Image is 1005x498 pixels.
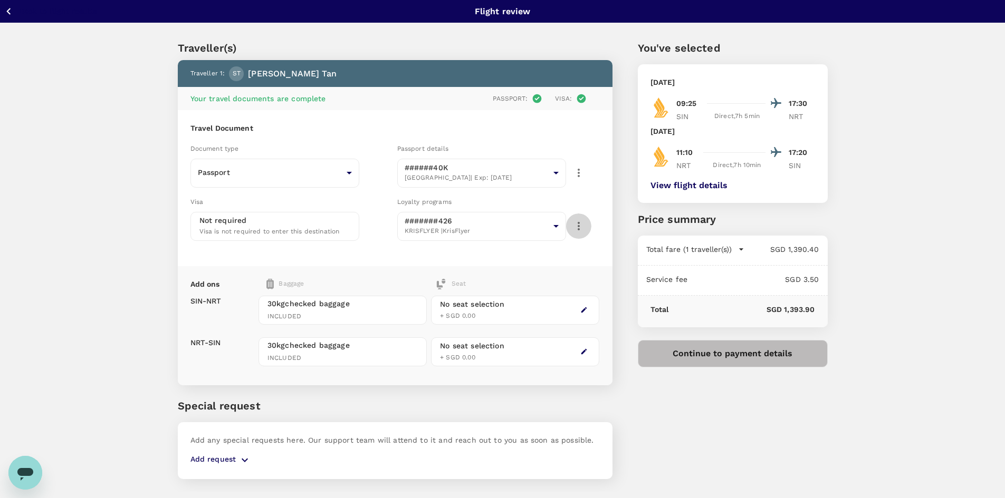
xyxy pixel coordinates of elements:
[676,111,703,122] p: SIN
[650,77,675,87] p: [DATE]
[650,181,728,190] button: View flight details
[789,98,815,109] p: 17:30
[267,298,418,309] span: 30kg checked baggage
[646,244,744,255] button: Total fare (1 traveller(s))
[199,215,247,226] p: Not required
[397,209,566,244] div: #######426KRISFLYER |KrisFlyer
[789,147,815,158] p: 17:20
[267,353,418,364] span: INCLUDED
[190,94,326,103] span: Your travel documents are complete
[440,312,475,319] span: + SGD 0.00
[178,40,612,56] p: Traveller(s)
[397,145,448,152] span: Passport details
[440,299,504,310] div: No seat selection
[638,40,828,56] p: You've selected
[190,198,204,206] span: Visa
[20,6,97,16] p: Back to flight results
[744,244,819,255] p: SGD 1,390.40
[668,304,815,315] p: SGD 1,393.90
[198,167,342,178] p: Passport
[405,173,549,183] span: [GEOGRAPHIC_DATA] | Exp: [DATE]
[709,111,765,122] div: Direct , 7h 5min
[190,160,359,186] div: Passport
[436,279,466,289] div: Seat
[4,5,97,18] button: Back to flight results
[190,454,236,466] p: Add request
[405,216,549,226] p: #######426
[233,69,241,79] span: ST
[440,340,504,351] div: No seat selection
[676,160,703,171] p: NRT
[397,155,566,191] div: ######40K[GEOGRAPHIC_DATA]| Exp: [DATE]
[190,69,225,79] p: Traveller 1 :
[266,279,389,289] div: Baggage
[267,340,418,350] span: 30kg checked baggage
[397,198,452,206] span: Loyalty programs
[190,337,221,348] p: NRT - SIN
[436,279,446,289] img: baggage-icon
[190,145,239,152] span: Document type
[248,67,337,80] p: [PERSON_NAME] Tan
[676,98,697,109] p: 09:25
[650,304,669,315] p: Total
[789,111,815,122] p: NRT
[687,274,819,285] p: SGD 3.50
[199,228,340,235] span: Visa is not required to enter this destination
[650,97,672,118] img: SQ
[650,126,675,136] p: [DATE]
[789,160,815,171] p: SIN
[709,160,765,171] div: Direct , 7h 10min
[178,398,612,414] p: Special request
[190,296,222,306] p: SIN - NRT
[638,340,828,367] button: Continue to payment details
[646,274,688,285] p: Service fee
[405,226,549,237] span: KRISFLYER | KrisFlyer
[676,147,693,158] p: 11:10
[646,244,732,255] p: Total fare (1 traveller(s))
[190,279,220,289] p: Add ons
[493,94,527,103] p: Passport :
[405,162,549,173] p: ######40K
[190,123,600,134] h6: Travel Document
[440,354,475,361] span: + SGD 0.00
[266,279,274,289] img: baggage-icon
[638,211,828,227] p: Price summary
[267,311,418,322] span: INCLUDED
[8,456,42,490] iframe: Button to launch messaging window
[555,94,572,103] p: Visa :
[475,5,531,18] p: Flight review
[190,435,600,445] p: Add any special requests here. Our support team will attend to it and reach out to you as soon as...
[650,146,672,167] img: SQ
